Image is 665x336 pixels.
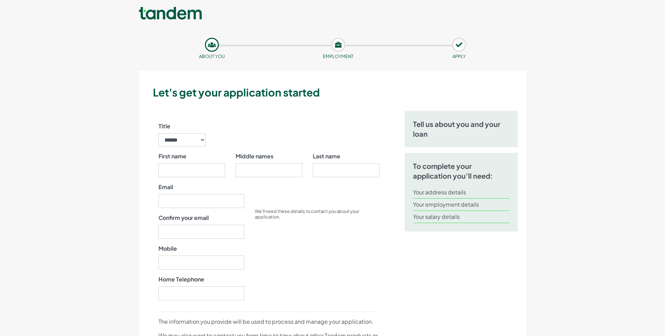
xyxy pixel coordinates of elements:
[199,53,225,59] small: About you
[255,208,359,220] small: We’ll need these details to contact you about your application.
[158,244,177,253] label: Mobile
[158,152,186,160] label: First name
[413,119,510,139] h5: Tell us about you and your loan
[413,186,510,199] li: Your address details
[413,199,510,211] li: Your employment details
[158,122,170,130] label: Title
[158,317,379,326] p: The information you provide will be used to process and manage your application.
[153,85,524,100] h3: Let's get your application started
[158,275,204,284] label: Home Telephone
[313,152,340,160] label: Last name
[413,211,510,223] li: Your salary details
[158,183,173,191] label: Email
[158,214,209,222] label: Confirm your email
[452,53,466,59] small: APPLY
[413,161,510,181] h5: To complete your application you’ll need:
[236,152,273,160] label: Middle names
[323,53,354,59] small: Employment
